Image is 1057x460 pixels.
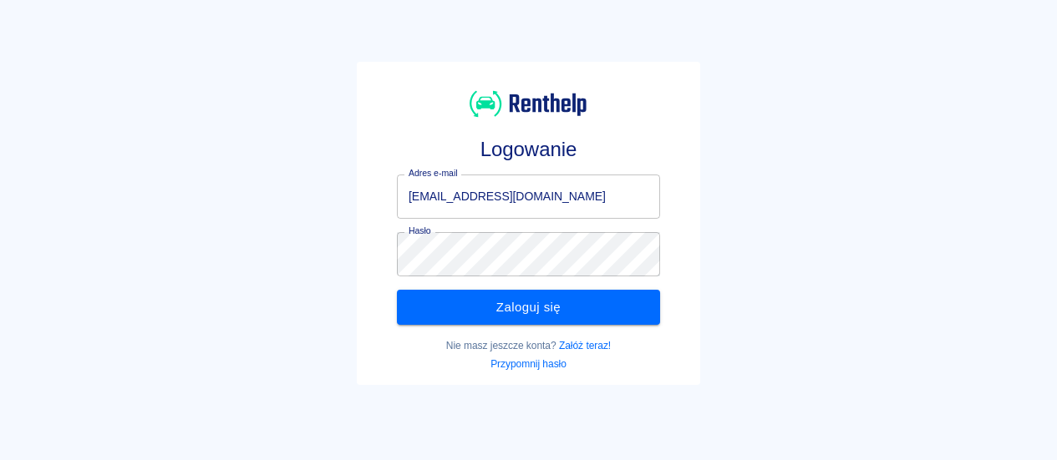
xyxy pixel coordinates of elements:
[470,88,587,119] img: Renthelp logo
[409,167,457,179] label: Adres e-mail
[409,225,431,237] label: Hasło
[397,138,660,161] h3: Logowanie
[397,338,660,353] p: Nie masz jeszcze konta?
[397,290,660,325] button: Zaloguj się
[490,358,567,370] a: Przypomnij hasło
[559,340,611,351] a: Załóż teraz!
